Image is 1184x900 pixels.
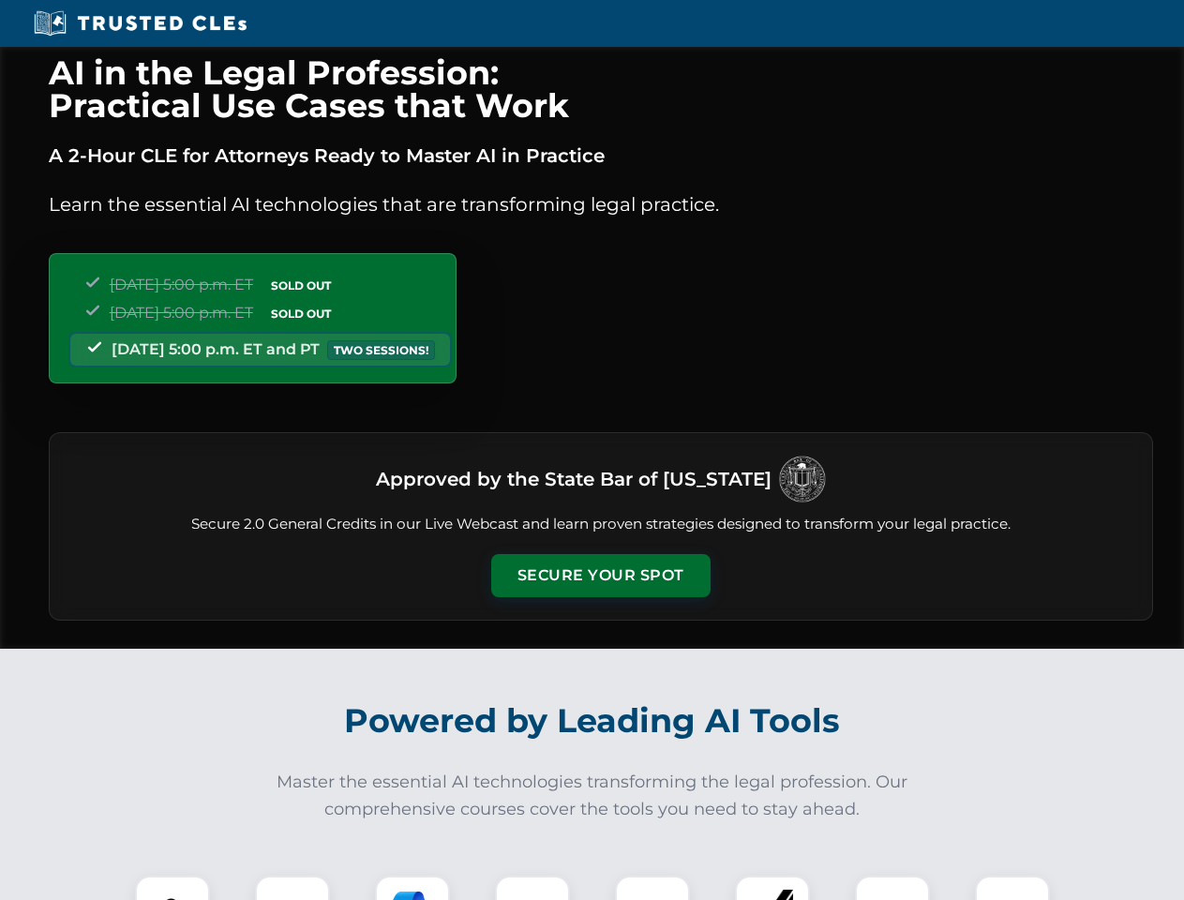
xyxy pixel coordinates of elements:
button: Secure Your Spot [491,554,711,597]
img: Trusted CLEs [28,9,252,37]
p: Master the essential AI technologies transforming the legal profession. Our comprehensive courses... [264,769,921,823]
img: Logo [779,456,826,502]
p: Secure 2.0 General Credits in our Live Webcast and learn proven strategies designed to transform ... [72,514,1130,535]
span: SOLD OUT [264,276,337,295]
p: A 2-Hour CLE for Attorneys Ready to Master AI in Practice [49,141,1153,171]
span: [DATE] 5:00 p.m. ET [110,276,253,293]
h1: AI in the Legal Profession: Practical Use Cases that Work [49,56,1153,122]
h3: Approved by the State Bar of [US_STATE] [376,462,772,496]
h2: Powered by Leading AI Tools [73,688,1112,754]
span: [DATE] 5:00 p.m. ET [110,304,253,322]
p: Learn the essential AI technologies that are transforming legal practice. [49,189,1153,219]
span: SOLD OUT [264,304,337,323]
